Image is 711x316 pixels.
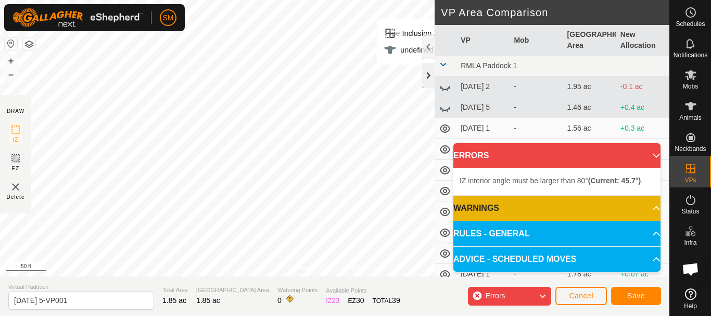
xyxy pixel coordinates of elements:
div: undefined Animal [384,44,458,56]
div: - [514,123,558,134]
td: [DATE] 2 [456,77,510,97]
img: VP [9,181,22,193]
span: RULES - GENERAL [453,227,530,240]
div: DRAW [7,107,24,115]
td: +0.07 ac [616,264,669,285]
img: Gallagher Logo [12,8,143,27]
td: -0.1 ac [616,77,669,97]
td: [DATE] 1 [456,118,510,139]
td: [DATE] 1 [456,139,510,160]
button: – [5,68,17,81]
span: Animals [679,115,702,121]
span: Notifications [674,52,707,58]
td: [DATE] 1 [456,264,510,285]
span: 1.85 ac [162,296,186,305]
span: ADVICE - SCHEDULED MOVES [453,253,576,266]
span: EZ [12,165,20,172]
div: TOTAL [373,295,400,306]
td: 1.78 ac [563,264,616,285]
button: + [5,55,17,67]
a: Open chat [675,254,706,285]
td: 1.46 ac [563,97,616,118]
span: SM [163,12,174,23]
b: (Current: 45.7°) [588,176,641,185]
span: Cancel [569,292,593,300]
button: Save [611,287,661,305]
span: [GEOGRAPHIC_DATA] Area [196,286,269,295]
th: Mob [510,25,563,56]
span: Total Area [162,286,188,295]
a: Privacy Policy [294,263,333,272]
span: VPs [684,177,696,183]
div: - [514,81,558,92]
p-accordion-content: ERRORS [453,168,661,195]
span: Available Points [326,286,400,295]
span: Errors [485,292,505,300]
span: IZ interior angle must be larger than 80° . [460,176,643,185]
a: Contact Us [345,263,376,272]
span: Delete [7,193,25,201]
span: Mobs [683,83,698,90]
p-accordion-header: ADVICE - SCHEDULED MOVES [453,247,661,272]
span: IZ [13,136,19,144]
div: - [514,102,558,113]
div: - [514,269,558,280]
span: Save [627,292,645,300]
span: WARNINGS [453,202,499,214]
span: 30 [356,296,364,305]
td: 1.58 ac [563,139,616,160]
button: Cancel [555,287,607,305]
span: Virtual Paddock [8,283,154,292]
button: Reset Map [5,37,17,50]
h2: VP Area Comparison [441,6,669,19]
span: 1.85 ac [196,296,220,305]
th: [GEOGRAPHIC_DATA] Area [563,25,616,56]
span: 39 [392,296,400,305]
p-accordion-header: ERRORS [453,143,661,168]
span: Schedules [676,21,705,27]
div: EZ [348,295,364,306]
span: Help [684,303,697,309]
p-accordion-header: RULES - GENERAL [453,221,661,246]
span: Watering Points [277,286,318,295]
div: IZ [326,295,339,306]
span: Infra [684,239,696,246]
span: RMLA Paddock 1 [461,61,517,70]
span: Neckbands [675,146,706,152]
span: ERRORS [453,149,489,162]
td: +0.4 ac [616,97,669,118]
button: Map Layers [23,38,35,50]
span: 23 [332,296,340,305]
span: 0 [277,296,282,305]
p-accordion-header: WARNINGS [453,196,661,221]
td: +0.3 ac [616,118,669,139]
td: 1.56 ac [563,118,616,139]
span: Status [681,208,699,214]
td: +0.27 ac [616,139,669,160]
td: [DATE] 5 [456,97,510,118]
td: 1.95 ac [563,77,616,97]
th: New Allocation [616,25,669,56]
a: Help [670,284,711,313]
th: VP [456,25,510,56]
div: Inclusion Zone [384,27,458,40]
